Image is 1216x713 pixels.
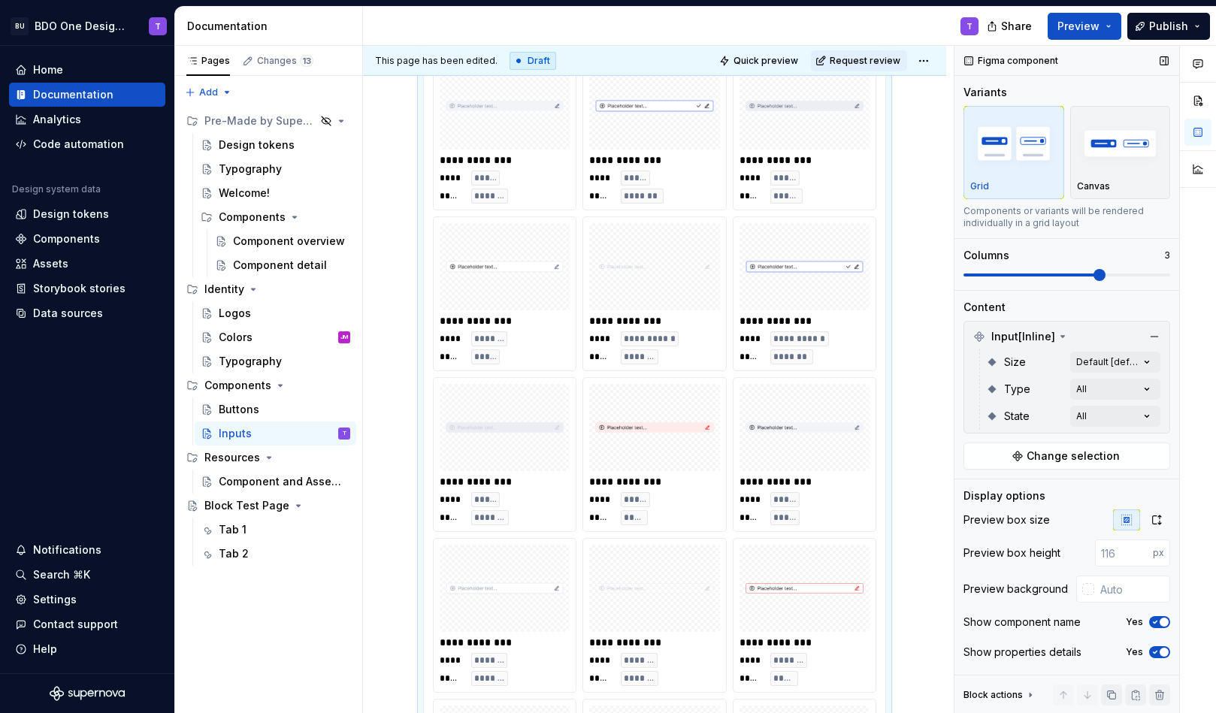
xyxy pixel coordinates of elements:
div: Notifications [33,542,101,557]
div: T [155,20,161,32]
div: Storybook stories [33,281,126,296]
span: Change selection [1027,449,1120,464]
button: Change selection [963,443,1170,470]
a: Data sources [9,301,165,325]
a: Code automation [9,132,165,156]
div: T [966,20,972,32]
div: Pre-Made by Supernova [204,113,316,128]
a: Typography [195,157,356,181]
div: All [1076,410,1087,422]
p: 3 [1164,249,1170,261]
a: Block Test Page [180,494,356,518]
div: T [343,426,346,441]
button: All [1070,379,1160,400]
button: Add [180,82,237,103]
div: Component detail [233,258,327,273]
a: Tab 2 [195,542,356,566]
div: All [1076,383,1087,395]
button: Request review [811,50,907,71]
a: Supernova Logo [50,686,125,701]
input: Auto [1094,576,1170,603]
div: Welcome! [219,186,270,201]
a: Design tokens [9,202,165,226]
button: placeholderCanvas [1070,106,1171,199]
div: Pages [186,55,230,67]
div: Content [963,300,1006,315]
div: Typography [219,162,282,177]
div: Show properties details [963,645,1081,660]
a: Logos [195,301,356,325]
span: Request review [830,55,900,67]
div: Buttons [219,402,259,417]
div: Components [219,210,286,225]
span: Add [199,86,218,98]
button: BUBDO One Design SystemT [3,10,171,42]
button: Preview [1048,13,1121,40]
a: Component overview [209,229,356,253]
div: Logos [219,306,251,321]
div: Show component name [963,615,1081,630]
div: Colors [219,330,253,345]
button: placeholderGrid [963,106,1064,199]
a: Component and Asset Libraries [195,470,356,494]
button: Help [9,637,165,661]
div: Pre-Made by Supernova [180,109,356,133]
a: Storybook stories [9,276,165,301]
span: Type [1004,382,1030,397]
div: Changes [257,55,313,67]
div: Analytics [33,112,81,127]
button: Publish [1127,13,1210,40]
button: Contact support [9,612,165,636]
div: Home [33,62,63,77]
div: Design system data [12,183,101,195]
a: Settings [9,588,165,612]
button: Notifications [9,538,165,562]
div: BU [11,17,29,35]
button: Share [979,13,1042,40]
div: Resources [204,450,260,465]
a: InputsT [195,421,356,446]
div: Block Test Page [204,498,289,513]
div: Default [default] [1076,356,1139,368]
p: Canvas [1077,180,1110,192]
div: Preview box size [963,512,1050,527]
div: Settings [33,592,77,607]
div: Typography [219,354,282,369]
div: Documentation [187,19,356,34]
img: placeholder [970,116,1057,171]
div: Preview box height [963,545,1060,560]
div: Data sources [33,306,103,321]
div: Variants [963,85,1007,100]
div: Draft [510,52,556,70]
div: Help [33,642,57,657]
div: Code automation [33,137,124,152]
div: Contact support [33,617,118,632]
div: JM [340,330,348,345]
span: This page has been edited. [375,55,498,67]
a: Tab 1 [195,518,356,542]
div: Input[Inline] [967,325,1166,349]
div: Assets [33,256,68,271]
div: Identity [204,282,244,297]
div: Tab 2 [219,546,249,561]
div: Components [33,231,100,246]
div: Components [195,205,356,229]
a: ColorsJM [195,325,356,349]
a: Assets [9,252,165,276]
span: Input[Inline] [991,329,1055,344]
p: px [1153,547,1164,559]
a: Typography [195,349,356,373]
a: Welcome! [195,181,356,205]
div: Page tree [180,109,356,566]
button: Quick preview [715,50,805,71]
div: Preview background [963,582,1068,597]
button: Default [default] [1070,352,1160,373]
div: Resources [180,446,356,470]
div: Block actions [963,684,1036,705]
div: Design tokens [219,137,295,153]
div: Components [180,373,356,397]
div: Tab 1 [219,522,247,537]
div: Documentation [33,87,113,102]
a: Component detail [209,253,356,277]
span: Publish [1149,19,1188,34]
